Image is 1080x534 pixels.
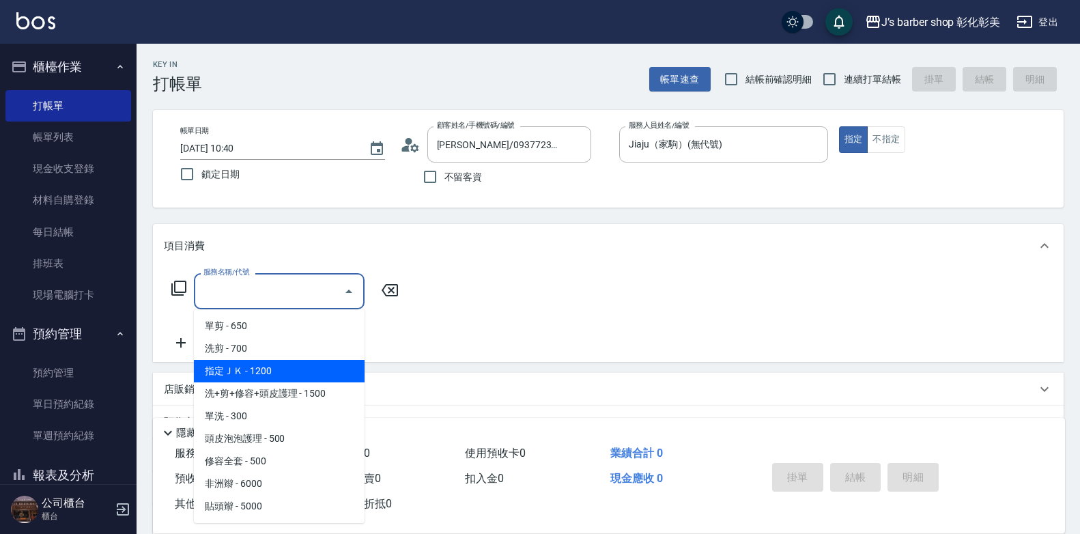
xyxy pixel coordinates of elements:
[1011,10,1064,35] button: 登出
[5,216,131,248] a: 每日結帳
[153,224,1064,268] div: 項目消費
[465,472,504,485] span: 扣入金 0
[610,472,663,485] span: 現金應收 0
[153,406,1064,438] div: 預收卡販賣
[867,126,905,153] button: 不指定
[153,74,202,94] h3: 打帳單
[164,415,215,430] p: 預收卡販賣
[194,315,365,337] span: 單剪 - 650
[610,447,663,460] span: 業績合計 0
[465,447,526,460] span: 使用預收卡 0
[745,72,812,87] span: 結帳前確認明細
[164,382,205,397] p: 店販銷售
[194,427,365,450] span: 頭皮泡泡護理 - 500
[825,8,853,36] button: save
[881,14,1000,31] div: J’s barber shop 彰化彰美
[5,458,131,493] button: 報表及分析
[5,184,131,216] a: 材料自購登錄
[175,472,236,485] span: 預收卡販賣 0
[5,122,131,153] a: 帳單列表
[194,450,365,473] span: 修容全套 - 500
[175,497,246,510] span: 其他付款方式 0
[338,281,360,303] button: Close
[5,316,131,352] button: 預約管理
[629,120,689,130] label: 服務人員姓名/編號
[5,90,131,122] a: 打帳單
[164,239,205,253] p: 項目消費
[11,496,38,523] img: Person
[42,496,111,510] h5: 公司櫃台
[176,426,238,440] p: 隱藏業績明細
[194,337,365,360] span: 洗剪 - 700
[5,357,131,389] a: 預約管理
[180,126,209,136] label: 帳單日期
[153,60,202,69] h2: Key In
[194,360,365,382] span: 指定ＪＫ - 1200
[175,447,225,460] span: 服務消費 0
[5,279,131,311] a: 現場電腦打卡
[844,72,901,87] span: 連續打單結帳
[194,495,365,518] span: 貼頭辮 - 5000
[360,132,393,165] button: Choose date, selected date is 2025-08-15
[5,49,131,85] button: 櫃檯作業
[180,137,355,160] input: YYYY/MM/DD hh:mm
[194,473,365,495] span: 非洲辮 - 6000
[153,373,1064,406] div: 店販銷售
[194,405,365,427] span: 單洗 - 300
[5,420,131,451] a: 單週預約紀錄
[5,248,131,279] a: 排班表
[649,67,711,92] button: 帳單速查
[437,120,515,130] label: 顧客姓名/手機號碼/編號
[839,126,868,153] button: 指定
[201,167,240,182] span: 鎖定日期
[5,153,131,184] a: 現金收支登錄
[859,8,1006,36] button: J’s barber shop 彰化彰美
[5,389,131,420] a: 單日預約紀錄
[203,267,249,277] label: 服務名稱/代號
[444,170,483,184] span: 不留客資
[16,12,55,29] img: Logo
[194,382,365,405] span: 洗+剪+修容+頭皮護理 - 1500
[42,510,111,522] p: 櫃台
